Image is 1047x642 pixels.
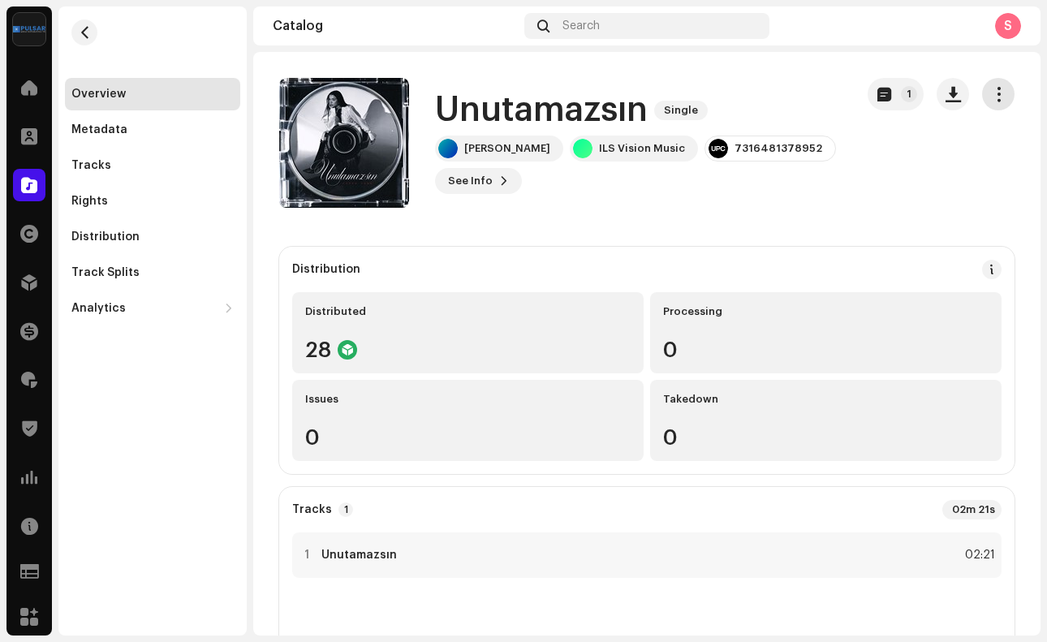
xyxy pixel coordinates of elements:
[654,101,708,120] span: Single
[464,142,550,155] div: [PERSON_NAME]
[292,503,332,516] strong: Tracks
[305,393,631,406] div: Issues
[71,123,127,136] div: Metadata
[71,88,126,101] div: Overview
[448,165,493,197] span: See Info
[321,549,397,562] strong: Unutamazsın
[435,168,522,194] button: See Info
[599,142,685,155] div: ILS Vision Music
[305,305,631,318] div: Distributed
[71,266,140,279] div: Track Splits
[71,195,108,208] div: Rights
[65,221,240,253] re-m-nav-item: Distribution
[942,500,1002,519] div: 02m 21s
[13,13,45,45] img: 1d4ab021-3d3a-477c-8d2a-5ac14ed14e8d
[868,78,924,110] button: 1
[735,142,822,155] div: 7316481378952
[65,114,240,146] re-m-nav-item: Metadata
[663,393,989,406] div: Takedown
[273,19,518,32] div: Catalog
[995,13,1021,39] div: S
[292,263,360,276] div: Distribution
[71,159,111,172] div: Tracks
[65,149,240,182] re-m-nav-item: Tracks
[71,302,126,315] div: Analytics
[65,292,240,325] re-m-nav-dropdown: Analytics
[65,185,240,218] re-m-nav-item: Rights
[562,19,600,32] span: Search
[65,256,240,289] re-m-nav-item: Track Splits
[338,502,353,517] p-badge: 1
[65,78,240,110] re-m-nav-item: Overview
[71,231,140,243] div: Distribution
[901,86,917,102] p-badge: 1
[959,545,995,565] div: 02:21
[435,92,648,129] h1: Unutamazsın
[663,305,989,318] div: Processing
